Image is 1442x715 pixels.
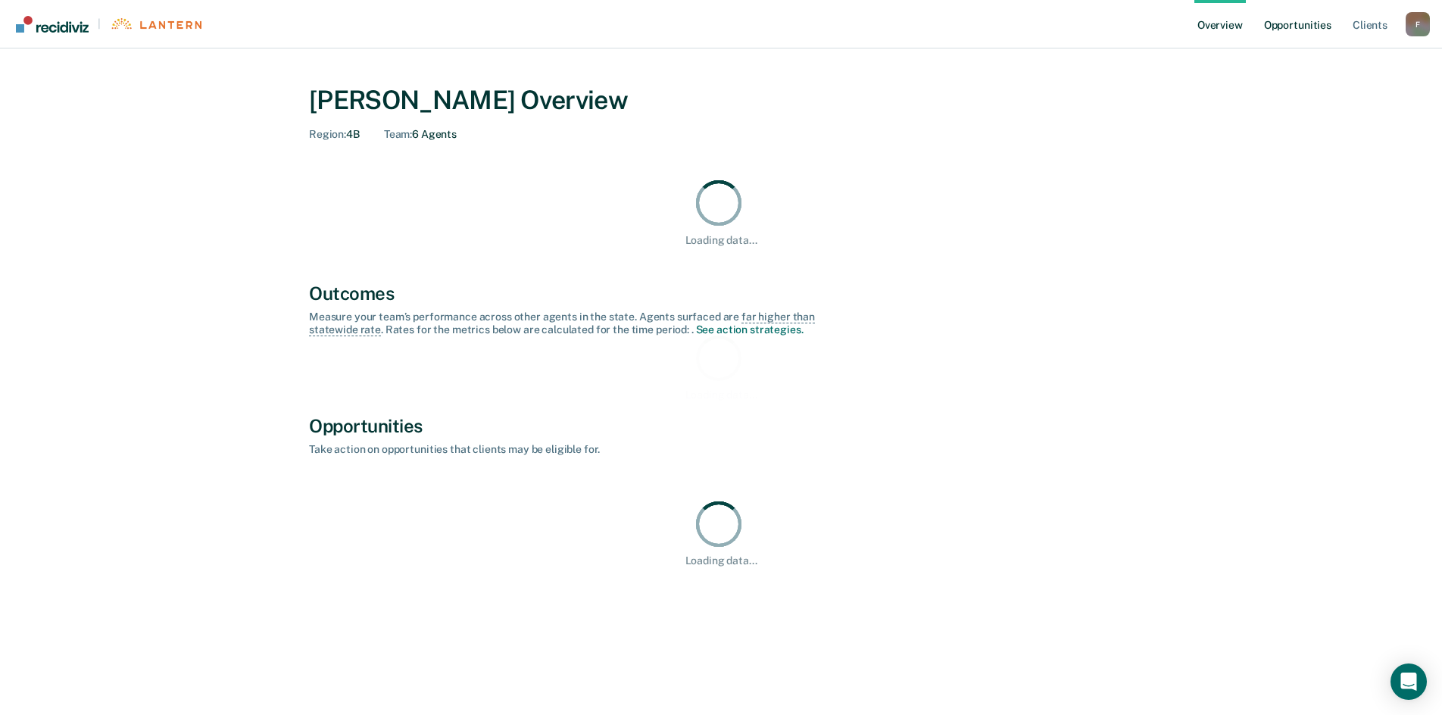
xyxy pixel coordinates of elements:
span: | [89,17,110,30]
button: Profile dropdown button [1406,12,1430,36]
img: Lantern [110,18,201,30]
div: Loading data... [685,234,757,247]
div: Take action on opportunities that clients may be eligible for. [309,443,839,456]
div: F [1406,12,1430,36]
div: Outcomes [309,283,1133,304]
div: [PERSON_NAME] Overview [309,85,1133,116]
div: 4B [309,128,360,141]
img: Recidiviz [16,16,89,33]
div: Measure your team’s performance across other agent s in the state. Agent s surfaced are . Rates f... [309,311,839,336]
span: Team : [384,128,412,140]
div: Opportunities [309,415,1133,437]
div: Loading data... [685,554,757,567]
a: See action strategies. [696,323,804,336]
div: 6 Agents [384,128,457,141]
span: Region : [309,128,346,140]
span: far higher than statewide rate [309,311,815,336]
div: Open Intercom Messenger [1390,663,1427,700]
